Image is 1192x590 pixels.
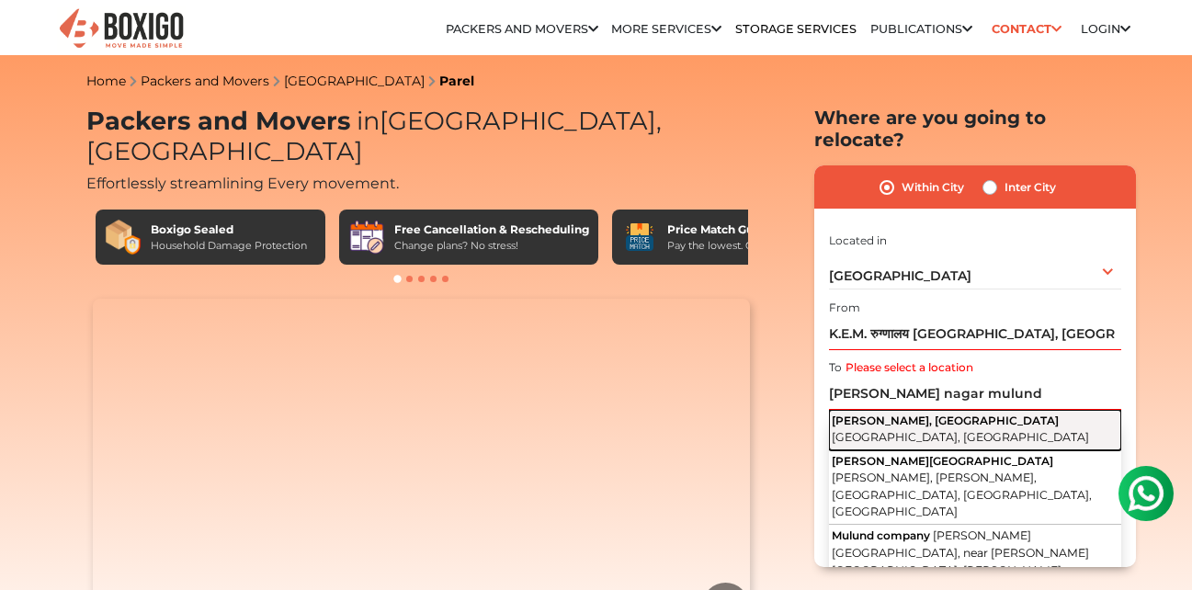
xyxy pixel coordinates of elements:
a: Contact [986,15,1068,43]
span: in [357,106,380,136]
label: To [829,359,842,376]
button: [PERSON_NAME], [GEOGRAPHIC_DATA] [GEOGRAPHIC_DATA], [GEOGRAPHIC_DATA] [829,410,1121,450]
a: More services [611,22,721,36]
a: [GEOGRAPHIC_DATA] [284,73,425,89]
span: [GEOGRAPHIC_DATA] [829,267,971,284]
span: [PERSON_NAME], [GEOGRAPHIC_DATA] [832,414,1059,427]
span: Mulund company [832,528,930,542]
label: From [829,300,860,316]
a: Packers and Movers [446,22,598,36]
h2: Where are you going to relocate? [814,107,1136,151]
span: [GEOGRAPHIC_DATA], [GEOGRAPHIC_DATA] [832,430,1089,444]
label: Please select a location [846,359,973,376]
img: Boxigo [57,6,186,51]
label: Inter City [1005,176,1056,199]
span: Effortlessly streamlining Every movement. [86,175,399,192]
div: Pay the lowest. Guaranteed! [667,238,807,254]
label: Within City [902,176,964,199]
a: Home [86,73,126,89]
input: Select Building or Nearest Landmark [829,318,1121,350]
img: Free Cancellation & Rescheduling [348,219,385,255]
label: Located in [829,233,887,249]
h1: Packers and Movers [86,107,757,166]
img: whatsapp-icon.svg [18,18,55,55]
a: Parel [439,73,474,89]
a: Login [1081,22,1130,36]
img: Boxigo Sealed [105,219,142,255]
span: [PERSON_NAME][GEOGRAPHIC_DATA] [832,454,1053,468]
a: Packers and Movers [141,73,269,89]
img: Price Match Guarantee [621,219,658,255]
a: Publications [870,22,972,36]
button: [PERSON_NAME][GEOGRAPHIC_DATA] [PERSON_NAME], [PERSON_NAME], [GEOGRAPHIC_DATA], [GEOGRAPHIC_DATA]... [829,450,1121,525]
a: Storage Services [735,22,857,36]
span: [GEOGRAPHIC_DATA], [GEOGRAPHIC_DATA] [86,106,662,166]
div: Boxigo Sealed [151,221,307,238]
input: Select Building or Nearest Landmark [829,378,1121,410]
div: Household Damage Protection [151,238,307,254]
div: Change plans? No stress! [394,238,589,254]
span: [PERSON_NAME], [PERSON_NAME], [GEOGRAPHIC_DATA], [GEOGRAPHIC_DATA], [GEOGRAPHIC_DATA] [832,471,1092,518]
div: Price Match Guarantee [667,221,807,238]
div: Free Cancellation & Rescheduling [394,221,589,238]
